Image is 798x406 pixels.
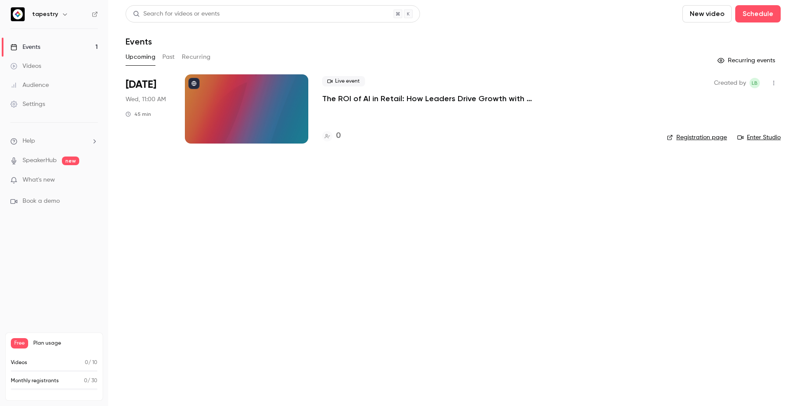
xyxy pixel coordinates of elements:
a: 0 [322,130,341,142]
a: SpeakerHub [23,156,57,165]
img: tapestry [11,7,25,21]
a: The ROI of AI in Retail: How Leaders Drive Growth with [PERSON_NAME] [322,93,582,104]
button: Past [162,50,175,64]
span: new [62,157,79,165]
span: 0 [85,360,88,365]
span: Help [23,137,35,146]
h6: tapestry [32,10,58,19]
span: LB [752,78,758,88]
span: Wed, 11:00 AM [126,95,166,104]
div: Events [10,43,40,51]
h1: Events [126,36,152,47]
button: Upcoming [126,50,155,64]
p: Monthly registrants [11,377,59,385]
span: Created by [714,78,746,88]
span: Lauren Butterfield [750,78,760,88]
p: Videos [11,359,27,367]
h4: 0 [336,130,341,142]
div: Search for videos or events [133,10,220,19]
div: Audience [10,81,49,90]
span: Book a demo [23,197,60,206]
div: Oct 15 Wed, 11:00 AM (Australia/Melbourne) [126,74,171,144]
span: What's new [23,176,55,185]
span: [DATE] [126,78,156,92]
a: Enter Studio [737,133,781,142]
button: New video [682,5,732,22]
div: 45 min [126,111,151,118]
p: / 30 [84,377,97,385]
a: Registration page [667,133,727,142]
button: Recurring [182,50,211,64]
span: Live event [322,76,365,86]
div: Settings [10,100,45,109]
span: 0 [84,378,87,384]
button: Recurring events [714,54,781,67]
div: Videos [10,62,41,70]
li: help-dropdown-opener [10,137,98,146]
span: Plan usage [33,340,97,347]
p: / 10 [85,359,97,367]
button: Schedule [735,5,781,22]
span: Free [11,338,28,348]
iframe: Noticeable Trigger [87,176,98,184]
